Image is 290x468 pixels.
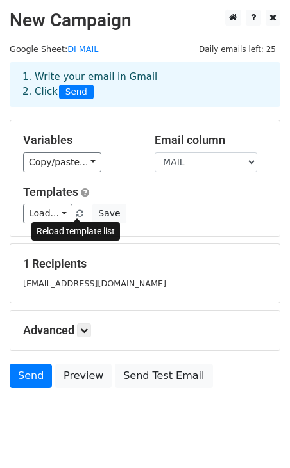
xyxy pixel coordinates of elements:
[194,44,280,54] a: Daily emails left: 25
[23,133,135,147] h5: Variables
[23,323,267,337] h5: Advanced
[226,407,290,468] div: Tiện ích trò chuyện
[23,185,78,198] a: Templates
[10,44,98,54] small: Google Sheet:
[115,364,212,388] a: Send Test Email
[155,133,267,147] h5: Email column
[10,364,52,388] a: Send
[226,407,290,468] iframe: Chat Widget
[23,257,267,271] h5: 1 Recipients
[194,42,280,56] span: Daily emails left: 25
[13,70,277,99] div: 1. Write your email in Gmail 2. Click
[23,152,101,172] a: Copy/paste...
[31,222,120,241] div: Reload template list
[23,278,166,288] small: [EMAIL_ADDRESS][DOMAIN_NAME]
[23,204,72,223] a: Load...
[67,44,98,54] a: ĐI MAIL
[10,10,280,31] h2: New Campaign
[92,204,126,223] button: Save
[55,364,112,388] a: Preview
[59,85,94,100] span: Send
